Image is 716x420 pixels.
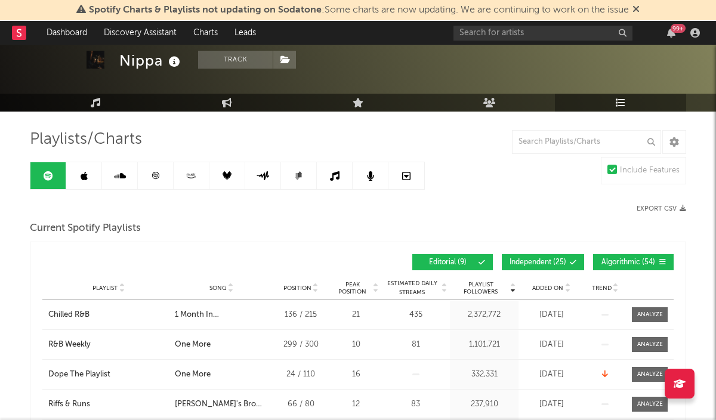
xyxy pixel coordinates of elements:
div: [DATE] [521,399,581,410]
input: Search for artists [453,26,632,41]
button: Independent(25) [502,254,584,270]
input: Search Playlists/Charts [512,130,661,154]
span: Independent ( 25 ) [510,259,566,266]
div: Include Features [620,163,680,178]
div: 332,331 [453,369,516,381]
button: 99+ [667,28,675,38]
a: Chilled R&B [48,309,169,321]
a: Dope The Playlist [48,369,169,381]
div: 10 [334,339,378,351]
div: 299 / 300 [274,339,328,351]
span: Trend [592,285,612,292]
div: [PERSON_NAME]'s Brown Eyes [175,399,268,410]
div: 237,910 [453,399,516,410]
span: Spotify Charts & Playlists not updating on Sodatone [89,5,322,15]
div: 12 [334,399,378,410]
span: Added On [532,285,563,292]
span: Peak Position [334,281,371,295]
div: 16 [334,369,378,381]
a: Riffs & Runs [48,399,169,410]
span: Playlist [92,285,118,292]
div: 24 / 110 [274,369,328,381]
div: One More [175,369,211,381]
div: Chilled R&B [48,309,89,321]
div: [DATE] [521,339,581,351]
button: Algorithmic(54) [593,254,674,270]
span: Song [209,285,227,292]
span: Playlists/Charts [30,132,142,147]
div: 66 / 80 [274,399,328,410]
div: Nippa [119,51,183,70]
a: Leads [226,21,264,45]
div: 83 [384,399,447,410]
button: Export CSV [637,205,686,212]
span: Current Spotify Playlists [30,221,141,236]
div: 81 [384,339,447,351]
button: Track [198,51,273,69]
div: 435 [384,309,447,321]
div: 2,372,772 [453,309,516,321]
div: Dope The Playlist [48,369,110,381]
div: [DATE] [521,309,581,321]
span: Estimated Daily Streams [384,279,440,297]
a: Dashboard [38,21,95,45]
div: 1,101,721 [453,339,516,351]
a: R&B Weekly [48,339,169,351]
div: One More [175,339,211,351]
span: Algorithmic ( 54 ) [601,259,656,266]
div: [DATE] [521,369,581,381]
div: R&B Weekly [48,339,91,351]
span: Position [283,285,311,292]
span: Dismiss [632,5,640,15]
span: Editorial ( 9 ) [420,259,475,266]
button: Editorial(9) [412,254,493,270]
div: 99 + [671,24,686,33]
div: 136 / 215 [274,309,328,321]
div: 21 [334,309,378,321]
span: : Some charts are now updating. We are continuing to work on the issue [89,5,629,15]
a: Discovery Assistant [95,21,185,45]
div: 1 Month In [GEOGRAPHIC_DATA] [175,309,268,321]
a: Charts [185,21,226,45]
div: Riffs & Runs [48,399,90,410]
span: Playlist Followers [453,281,508,295]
